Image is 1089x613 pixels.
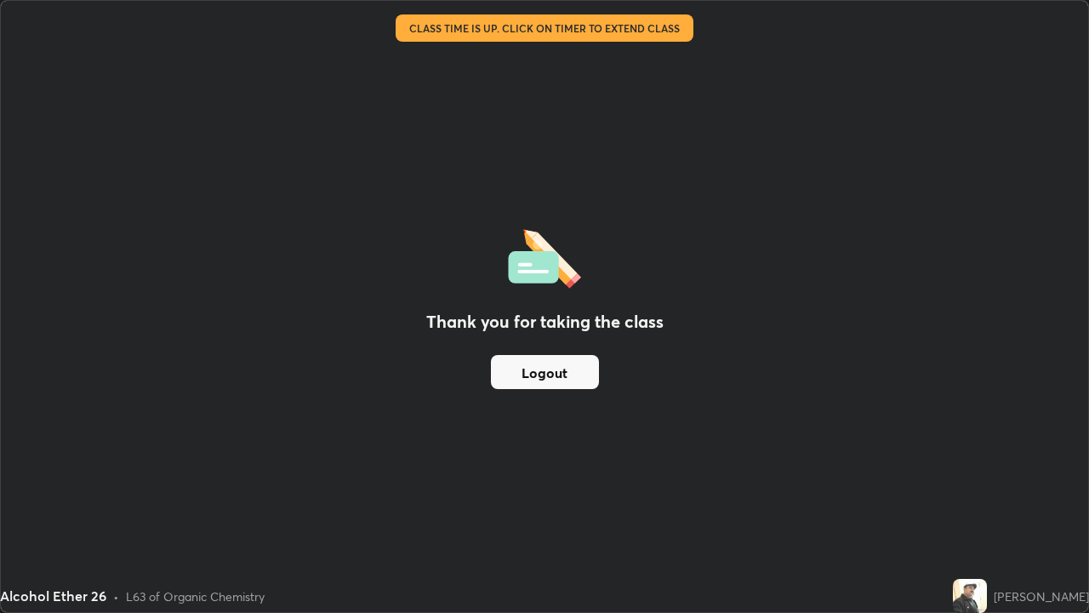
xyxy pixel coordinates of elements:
button: Logout [491,355,599,389]
div: L63 of Organic Chemistry [126,587,265,605]
h2: Thank you for taking the class [426,309,664,335]
img: offlineFeedback.1438e8b3.svg [508,224,581,289]
div: • [113,587,119,605]
div: [PERSON_NAME] [994,587,1089,605]
img: 8789f57d21a94de8b089b2eaa565dc50.jpg [953,579,987,613]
